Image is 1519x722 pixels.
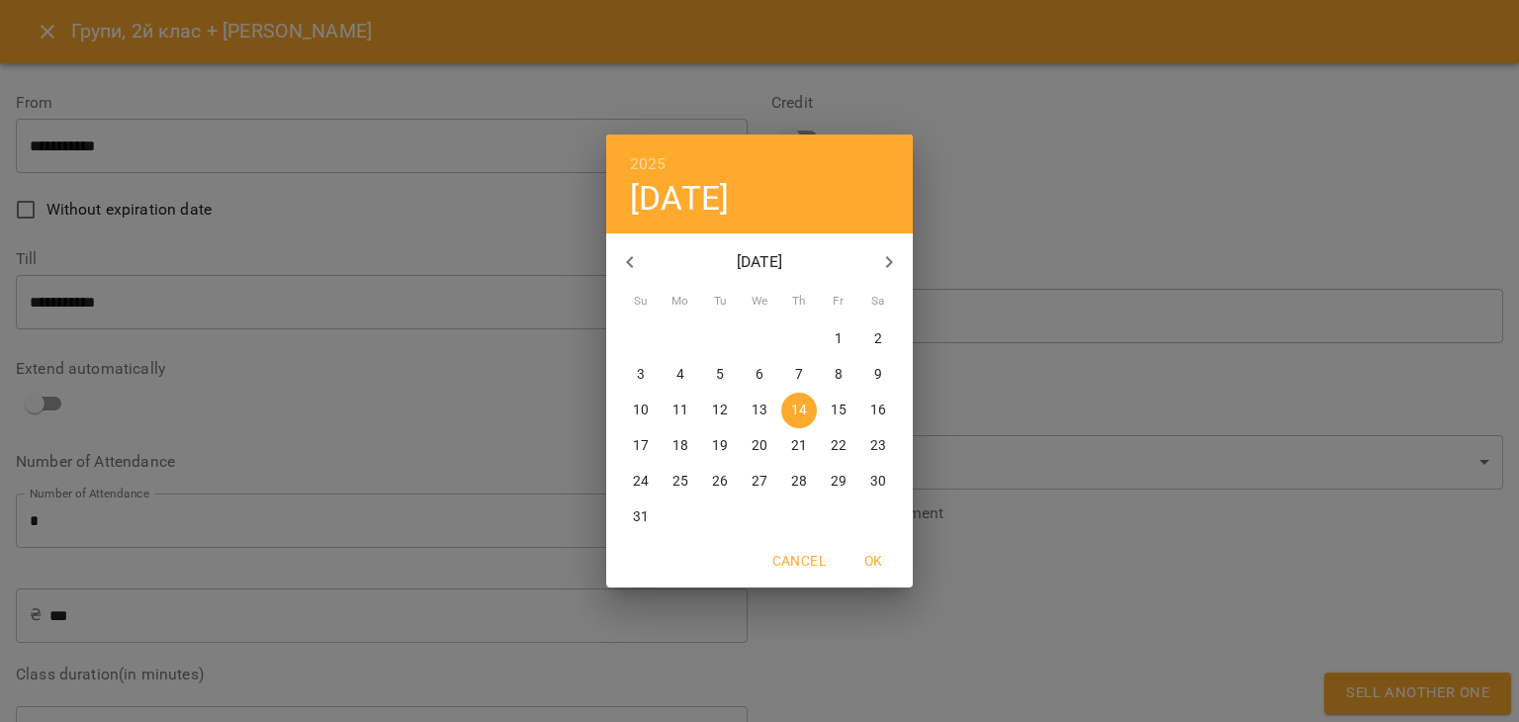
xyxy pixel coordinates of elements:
[623,464,659,499] button: 24
[712,401,728,420] p: 12
[712,472,728,492] p: 26
[742,393,777,428] button: 13
[702,393,738,428] button: 12
[849,549,897,573] span: OK
[860,321,896,357] button: 2
[756,365,763,385] p: 6
[870,436,886,456] p: 23
[623,499,659,535] button: 31
[772,549,826,573] span: Cancel
[752,401,767,420] p: 13
[831,401,847,420] p: 15
[821,321,856,357] button: 1
[860,428,896,464] button: 23
[781,464,817,499] button: 28
[860,464,896,499] button: 30
[742,292,777,312] span: We
[821,464,856,499] button: 29
[630,150,667,178] button: 2025
[702,464,738,499] button: 26
[702,428,738,464] button: 19
[791,436,807,456] p: 21
[742,357,777,393] button: 6
[781,393,817,428] button: 14
[633,436,649,456] p: 17
[637,365,645,385] p: 3
[791,401,807,420] p: 14
[623,292,659,312] span: Su
[633,507,649,527] p: 31
[821,357,856,393] button: 8
[654,250,866,274] p: [DATE]
[860,357,896,393] button: 9
[672,436,688,456] p: 18
[821,428,856,464] button: 22
[663,357,698,393] button: 4
[781,428,817,464] button: 21
[764,543,834,579] button: Cancel
[831,472,847,492] p: 29
[716,365,724,385] p: 5
[742,464,777,499] button: 27
[842,543,905,579] button: OK
[623,393,659,428] button: 10
[623,428,659,464] button: 17
[630,178,729,219] button: [DATE]
[702,357,738,393] button: 5
[874,329,882,349] p: 2
[742,428,777,464] button: 20
[835,329,843,349] p: 1
[663,464,698,499] button: 25
[860,292,896,312] span: Sa
[791,472,807,492] p: 28
[795,365,803,385] p: 7
[752,436,767,456] p: 20
[821,393,856,428] button: 15
[663,393,698,428] button: 11
[752,472,767,492] p: 27
[712,436,728,456] p: 19
[672,401,688,420] p: 11
[633,472,649,492] p: 24
[870,472,886,492] p: 30
[672,472,688,492] p: 25
[633,401,649,420] p: 10
[831,436,847,456] p: 22
[663,428,698,464] button: 18
[860,393,896,428] button: 16
[702,292,738,312] span: Tu
[623,357,659,393] button: 3
[781,357,817,393] button: 7
[835,365,843,385] p: 8
[781,292,817,312] span: Th
[821,292,856,312] span: Fr
[870,401,886,420] p: 16
[874,365,882,385] p: 9
[676,365,684,385] p: 4
[663,292,698,312] span: Mo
